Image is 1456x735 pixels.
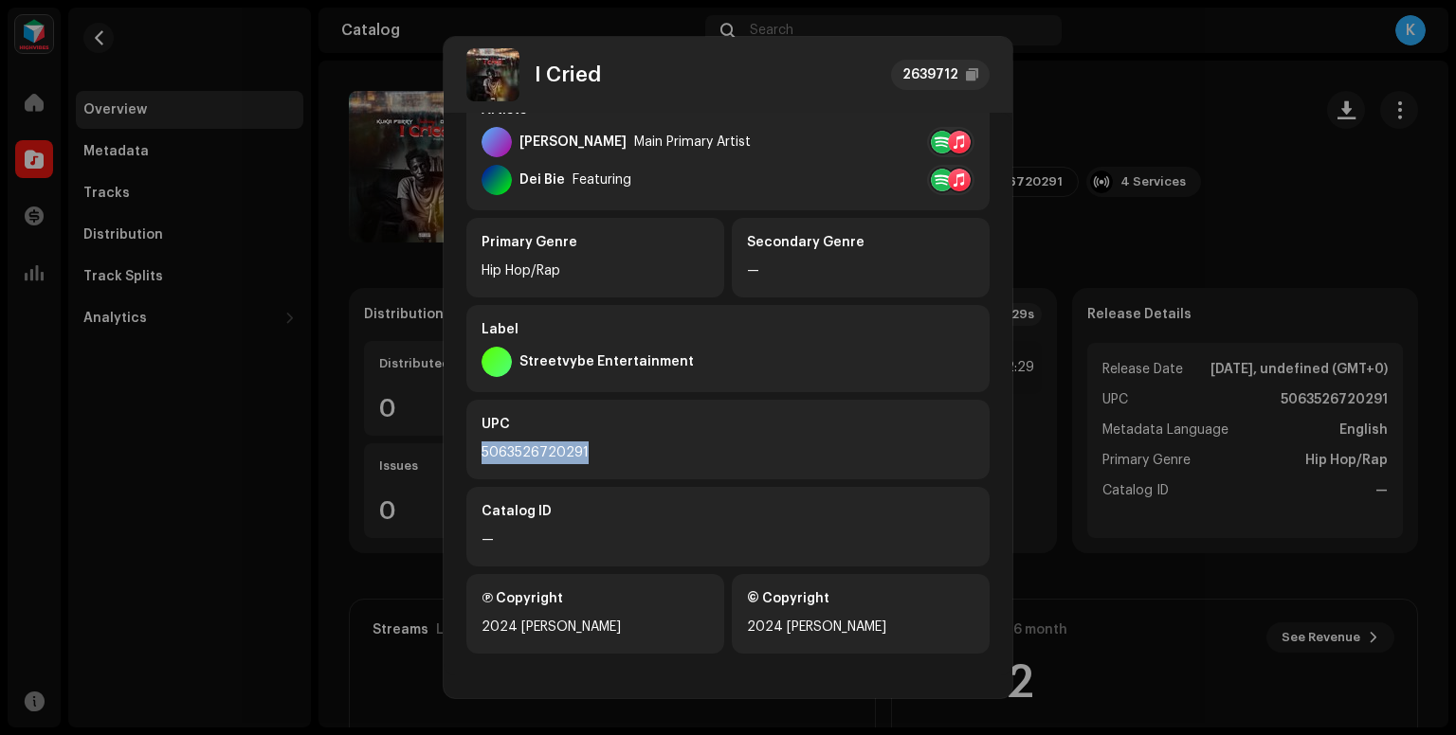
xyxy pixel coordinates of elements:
div: Secondary Genre [747,233,974,252]
div: UPC [482,415,974,434]
div: Featuring [573,172,631,188]
div: Primary Genre [482,233,709,252]
div: [PERSON_NAME] [519,134,627,150]
div: — [482,529,974,551]
div: 2024 [PERSON_NAME] [747,616,974,638]
div: 5063526720291 [482,441,974,464]
div: 2024 [PERSON_NAME] [482,616,709,638]
div: © Copyright [747,589,974,608]
div: Main Primary Artist [634,134,751,150]
div: Ⓟ Copyright [482,589,709,608]
div: Dei Bie [519,172,565,188]
div: Label [482,320,974,339]
div: Hip Hop/Rap [482,260,709,282]
div: — [747,260,974,282]
div: I Cried [535,63,601,86]
div: 2639712 [902,63,958,86]
div: Streetvybe Entertainment [519,354,694,369]
div: Catalog ID [482,502,974,521]
img: 1c642949-c0c9-4533-8644-d3d31d06633f [466,48,519,101]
